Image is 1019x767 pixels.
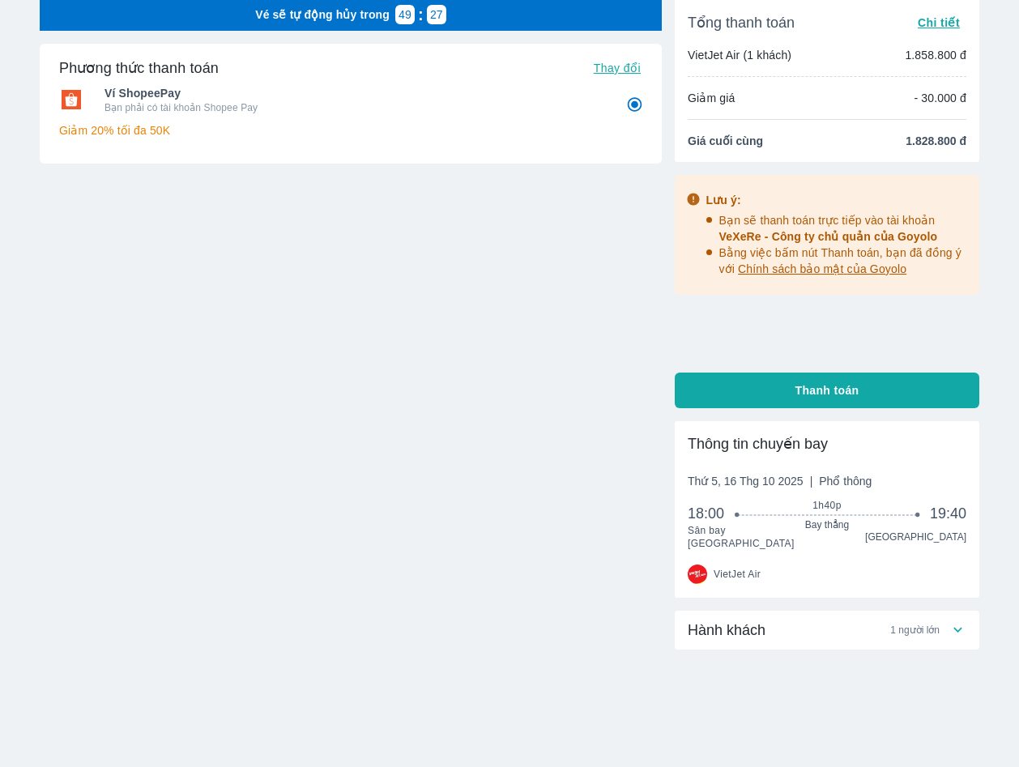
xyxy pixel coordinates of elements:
p: 27 [430,6,443,23]
p: Giảm 20% tối đa 50K [59,122,642,138]
span: 1.828.800 đ [906,133,966,149]
span: VietJet Air [714,568,761,581]
span: Thanh toán [795,382,859,398]
p: VietJet Air (1 khách) [688,47,791,63]
span: 1 người lớn [890,624,940,637]
span: Bạn sẽ thanh toán trực tiếp vào tài khoản [719,214,938,243]
span: VeXeRe - Công ty chủ quản của Goyolo [719,230,938,243]
span: 18:00 [688,504,738,523]
button: Thanh toán [675,373,979,408]
p: Bạn phải có tài khoản Shopee Pay [104,101,603,114]
p: 1.858.800 đ [905,47,966,63]
p: Bằng việc bấm nút Thanh toán, bạn đã đồng ý với [719,245,969,277]
span: Chính sách bảo mật của Goyolo [738,262,906,275]
span: Thay đổi [594,62,641,75]
span: 1h40p [738,499,917,512]
p: 49 [399,6,411,23]
div: Thông tin chuyến bay [688,434,966,454]
span: Giá cuối cùng [688,133,763,149]
span: | [810,475,813,488]
span: Ví ShopeePay [104,85,603,101]
div: Ví ShopeePayVí ShopeePayBạn phải có tài khoản Shopee Pay [59,80,642,119]
span: Bay thẳng [738,518,917,531]
button: Chi tiết [911,11,966,34]
span: 19:40 [930,504,966,523]
span: Tổng thanh toán [688,13,795,32]
span: Hành khách [688,620,765,640]
img: Ví ShopeePay [59,90,83,109]
p: : [415,6,427,23]
button: Thay đổi [587,57,647,79]
div: Hành khách1 người lớn [675,611,979,650]
p: Giảm giá [688,90,735,106]
span: Thứ 5, 16 Thg 10 2025 [688,473,872,489]
span: Phổ thông [819,475,872,488]
h6: Phương thức thanh toán [59,58,219,78]
p: Vé sẽ tự động hủy trong [255,6,390,23]
p: - 30.000 đ [914,90,966,106]
span: Chi tiết [918,16,960,29]
div: Lưu ý: [706,192,969,208]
